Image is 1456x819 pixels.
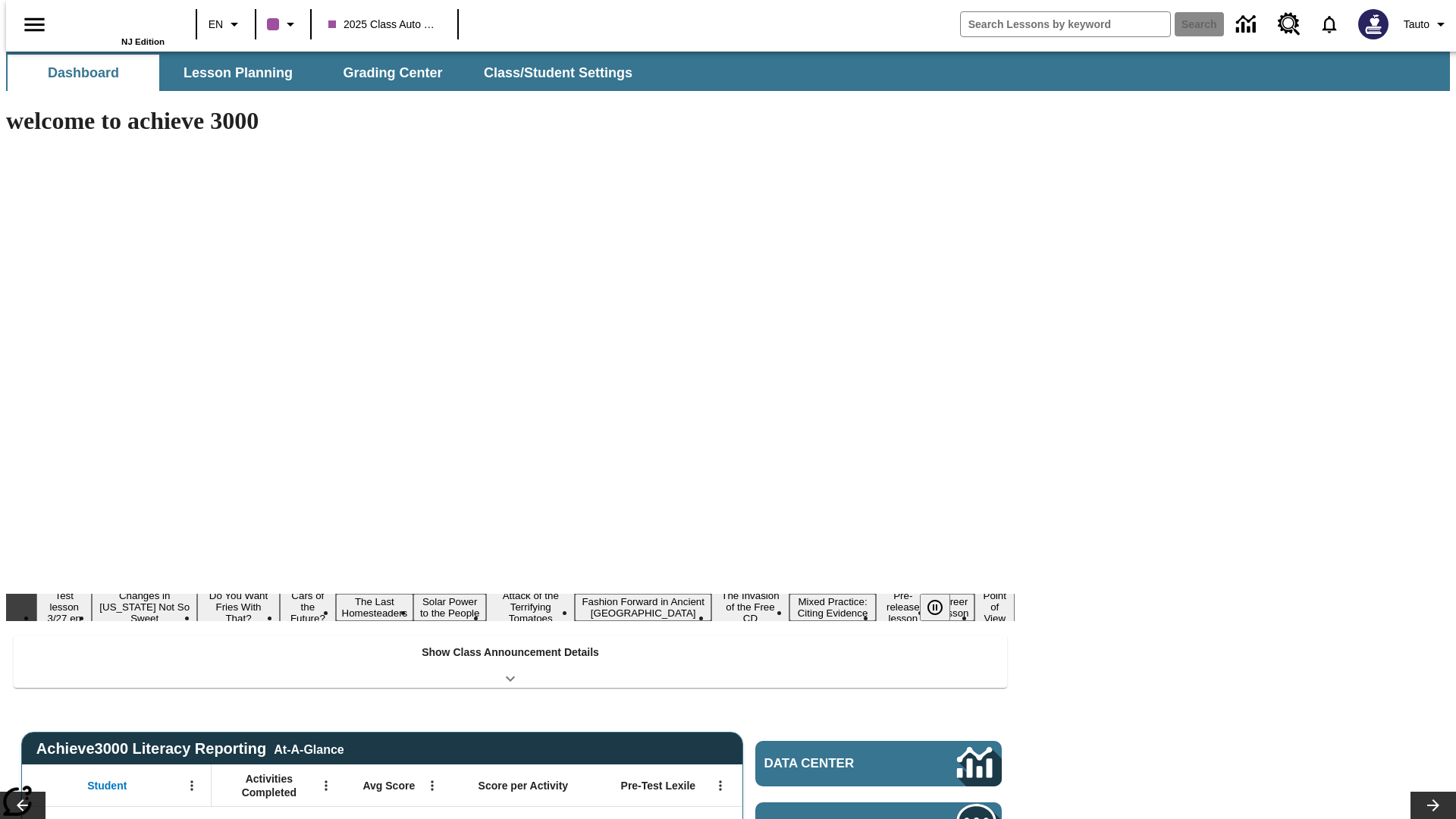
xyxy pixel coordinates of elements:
button: Open Menu [421,774,444,797]
span: Achieve3000 Literacy Reporting [36,740,344,758]
span: Pre-Test Lexile [621,779,696,792]
span: NJ Edition [121,37,165,46]
span: Lesson Planning [184,64,293,82]
div: SubNavbar [6,55,646,91]
span: Activities Completed [219,772,319,799]
button: Class color is purple. Change class color [261,11,306,38]
a: Data Center [755,741,1002,786]
div: At-A-Glance [274,740,344,757]
button: Open Menu [315,774,337,797]
button: Class/Student Settings [472,55,645,91]
button: Language: EN, Select a language [202,11,250,38]
div: Home [66,5,165,46]
button: Slide 6 Solar Power to the People [413,594,486,621]
a: Notifications [1310,5,1349,44]
button: Slide 11 Pre-release lesson [876,588,930,626]
div: SubNavbar [6,52,1450,91]
button: Open Menu [180,774,203,797]
button: Slide 4 Cars of the Future? [280,588,335,626]
button: Slide 3 Do You Want Fries With That? [197,588,280,626]
span: Data Center [764,756,906,771]
span: 2025 Class Auto Grade 13 [328,17,441,33]
span: Score per Activity [479,779,569,792]
span: Grading Center [343,64,442,82]
span: Dashboard [48,64,119,82]
button: Pause [920,594,950,621]
span: Tauto [1404,17,1429,33]
div: Show Class Announcement Details [14,635,1007,688]
button: Slide 10 Mixed Practice: Citing Evidence [789,594,876,621]
span: Class/Student Settings [484,64,632,82]
div: Pause [920,594,965,621]
button: Slide 7 Attack of the Terrifying Tomatoes [486,588,575,626]
span: EN [209,17,223,33]
input: search field [961,12,1170,36]
button: Profile/Settings [1398,11,1456,38]
button: Open side menu [12,2,57,47]
a: Data Center [1227,4,1269,45]
button: Slide 9 The Invasion of the Free CD [711,588,789,626]
button: Open Menu [709,774,732,797]
button: Dashboard [8,55,159,91]
h1: welcome to achieve 3000 [6,107,1015,135]
button: Lesson Planning [162,55,314,91]
p: Show Class Announcement Details [422,645,599,661]
button: Grading Center [317,55,469,91]
span: Student [87,779,127,792]
img: Avatar [1358,9,1389,39]
button: Slide 5 The Last Homesteaders [336,594,414,621]
button: Slide 2 Changes in Hawaii Not So Sweet [92,588,196,626]
a: Home [66,7,165,37]
button: Slide 1 Test lesson 3/27 en [36,588,92,626]
button: Select a new avatar [1349,5,1398,44]
a: Resource Center, Will open in new tab [1269,4,1310,45]
span: Avg Score [362,779,415,792]
button: Slide 13 Point of View [974,588,1015,626]
button: Lesson carousel, Next [1410,792,1456,819]
button: Slide 8 Fashion Forward in Ancient Rome [575,594,711,621]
